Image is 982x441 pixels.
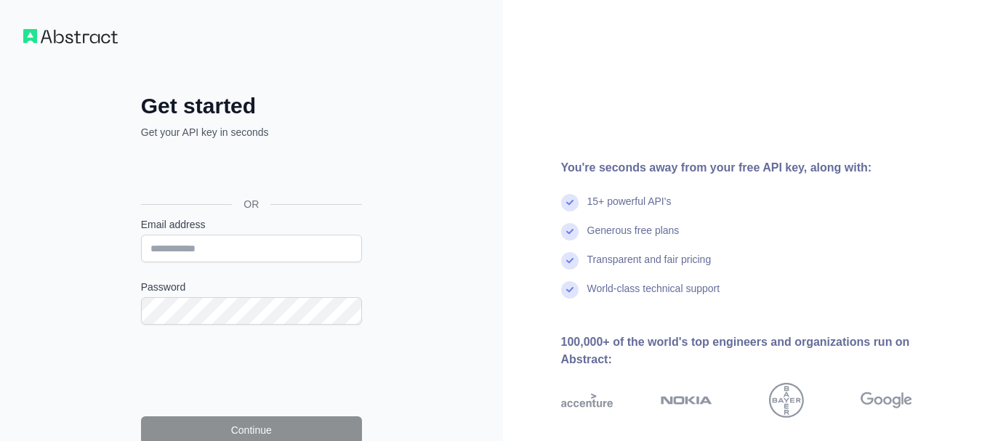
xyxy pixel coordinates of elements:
img: check mark [561,194,579,211]
iframe: reCAPTCHA [141,342,362,399]
img: check mark [561,252,579,270]
img: accenture [561,383,613,418]
img: Workflow [23,29,118,44]
h2: Get started [141,93,362,119]
div: Generous free plans [587,223,680,252]
label: Password [141,280,362,294]
div: World-class technical support [587,281,720,310]
label: Email address [141,217,362,232]
img: check mark [561,223,579,240]
div: You're seconds away from your free API key, along with: [561,159,959,177]
span: OR [232,197,270,211]
img: nokia [661,383,712,418]
img: bayer [769,383,804,418]
div: 15+ powerful API's [587,194,672,223]
div: 100,000+ of the world's top engineers and organizations run on Abstract: [561,333,959,368]
iframe: Sign in with Google Button [134,155,366,187]
img: google [861,383,912,418]
div: Transparent and fair pricing [587,252,712,281]
p: Get your API key in seconds [141,125,362,139]
img: check mark [561,281,579,299]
